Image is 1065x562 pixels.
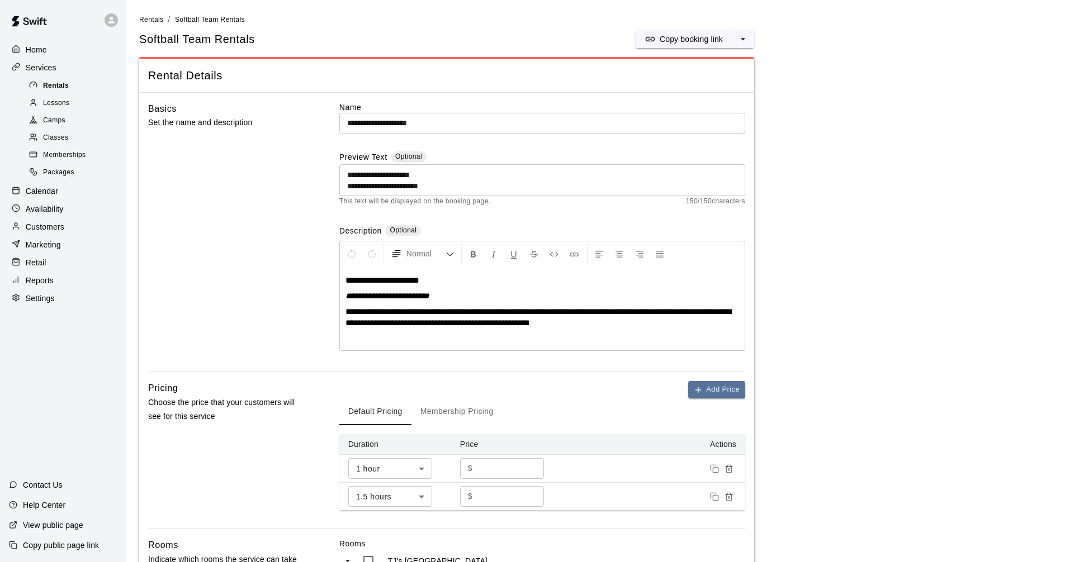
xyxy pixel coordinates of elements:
[339,225,382,238] label: Description
[411,398,503,425] button: Membership Pricing
[139,13,1052,26] nav: breadcrumb
[27,96,121,111] div: Lessons
[468,490,472,502] p: $
[406,248,446,259] span: Normal
[9,201,117,217] a: Availability
[590,244,609,264] button: Left Align
[504,244,523,264] button: Format Underline
[43,132,68,144] span: Classes
[686,196,745,207] span: 150 / 150 characters
[27,94,126,112] a: Lessons
[43,150,86,161] span: Memberships
[26,293,55,304] p: Settings
[9,59,117,76] a: Services
[688,381,745,398] button: Add Price
[26,221,64,232] p: Customers
[43,98,70,109] span: Lessons
[148,116,304,130] p: Set the name and description
[27,130,126,147] a: Classes
[26,185,58,197] p: Calendar
[9,272,117,289] a: Reports
[27,77,126,94] a: Rentals
[27,147,121,163] div: Memberships
[26,239,61,250] p: Marketing
[339,151,387,164] label: Preview Text
[722,461,736,476] button: Remove price
[175,16,245,23] span: Softball Team Rentals
[9,183,117,199] a: Calendar
[339,102,745,113] label: Name
[148,396,304,423] p: Choose the price that your customers will see for this service
[386,244,459,264] button: Formatting Options
[27,165,121,180] div: Packages
[23,479,63,490] p: Contact Us
[732,30,754,48] button: select merge strategy
[139,32,255,47] h5: Softball Team Rentals
[27,130,121,146] div: Classes
[139,15,164,23] a: Rentals
[339,196,491,207] span: This text will be displayed on the booking page.
[148,102,177,116] h6: Basics
[27,112,126,130] a: Camps
[563,434,745,455] th: Actions
[23,499,65,511] p: Help Center
[339,538,745,549] label: Rooms
[339,434,451,455] th: Duration
[348,458,432,479] div: 1 hour
[339,398,411,425] button: Default Pricing
[362,244,381,264] button: Redo
[342,244,361,264] button: Undo
[545,244,564,264] button: Insert Code
[26,62,56,73] p: Services
[390,226,416,234] span: Optional
[43,167,74,178] span: Packages
[650,244,669,264] button: Justify Align
[9,41,117,58] a: Home
[9,290,117,307] a: Settings
[468,463,472,474] p: $
[464,244,483,264] button: Format Bold
[722,489,736,504] button: Remove price
[43,115,65,126] span: Camps
[707,489,722,504] button: Duplicate price
[707,461,722,476] button: Duplicate price
[348,486,432,507] div: 1.5 hours
[524,244,543,264] button: Format Strikethrough
[27,113,121,128] div: Camps
[636,30,754,48] div: split button
[26,203,64,215] p: Availability
[26,44,47,55] p: Home
[9,218,117,235] a: Customers
[27,164,126,182] a: Packages
[26,257,46,268] p: Retail
[148,68,745,83] span: Rental Details
[148,381,178,396] h6: Pricing
[395,153,422,160] span: Optional
[23,540,99,551] p: Copy public page link
[484,244,503,264] button: Format Italics
[43,80,69,92] span: Rentals
[9,254,117,271] a: Retail
[630,244,649,264] button: Right Align
[565,244,584,264] button: Insert Link
[451,434,563,455] th: Price
[636,30,732,48] button: Copy booking link
[27,78,121,94] div: Rentals
[27,147,126,164] a: Memberships
[148,538,178,553] h6: Rooms
[660,34,723,45] p: Copy booking link
[139,16,164,23] span: Rentals
[23,520,83,531] p: View public page
[610,244,629,264] button: Center Align
[9,236,117,253] a: Marketing
[168,13,171,25] li: /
